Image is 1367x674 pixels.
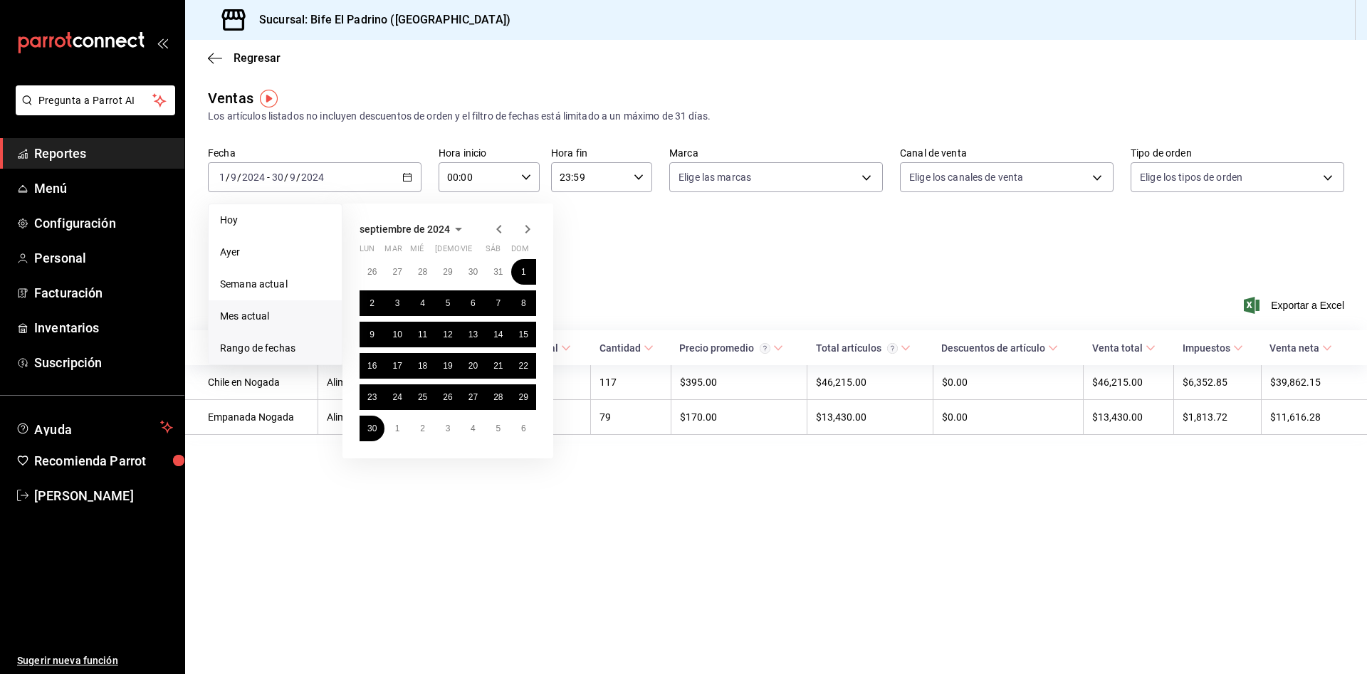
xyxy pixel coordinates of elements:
[395,423,400,433] abbr: 1 de octubre de 2024
[1174,365,1262,400] td: $6,352.85
[410,416,435,441] button: 2 de octubre de 2024
[760,343,770,354] svg: Precio promedio = Total artículos / cantidad
[486,416,510,441] button: 5 de octubre de 2024
[1247,297,1344,314] button: Exportar a Excel
[461,416,486,441] button: 4 de octubre de 2024
[486,353,510,379] button: 21 de septiembre de 2024
[461,259,486,285] button: 30 de agosto de 2024
[34,248,173,268] span: Personal
[208,148,421,158] label: Fecha
[384,290,409,316] button: 3 de septiembre de 2024
[318,365,431,400] td: Alimentos
[511,290,536,316] button: 8 de septiembre de 2024
[471,298,476,308] abbr: 6 de septiembre de 2024
[486,244,501,259] abbr: sábado
[496,298,501,308] abbr: 7 de septiembre de 2024
[17,653,173,668] span: Sugerir nueva función
[410,322,435,347] button: 11 de septiembre de 2024
[551,148,652,158] label: Hora fin
[360,290,384,316] button: 2 de septiembre de 2024
[384,416,409,441] button: 1 de octubre de 2024
[1084,400,1174,435] td: $13,430.00
[461,322,486,347] button: 13 de septiembre de 2024
[468,361,478,371] abbr: 20 de septiembre de 2024
[468,330,478,339] abbr: 13 de septiembre de 2024
[816,342,898,354] div: Total artículos
[34,451,173,470] span: Recomienda Parrot
[267,172,270,183] span: -
[599,342,641,354] div: Cantidad
[360,244,375,259] abbr: lunes
[34,318,173,337] span: Inventarios
[360,259,384,285] button: 26 de agosto de 2024
[260,90,278,107] button: Tooltip marker
[671,365,807,400] td: $395.00
[367,423,377,433] abbr: 30 de septiembre de 2024
[1174,400,1262,435] td: $1,813.72
[241,172,266,183] input: ----
[208,88,253,109] div: Ventas
[900,148,1114,158] label: Canal de venta
[443,330,452,339] abbr: 12 de septiembre de 2024
[521,267,526,277] abbr: 1 de septiembre de 2024
[1084,365,1174,400] td: $46,215.00
[511,244,529,259] abbr: domingo
[410,290,435,316] button: 4 de septiembre de 2024
[34,179,173,198] span: Menú
[933,365,1084,400] td: $0.00
[468,267,478,277] abbr: 30 de agosto de 2024
[34,144,173,163] span: Reportes
[435,322,460,347] button: 12 de septiembre de 2024
[493,361,503,371] abbr: 21 de septiembre de 2024
[220,277,330,292] span: Semana actual
[34,353,173,372] span: Suscripción
[410,353,435,379] button: 18 de septiembre de 2024
[461,384,486,410] button: 27 de septiembre de 2024
[519,392,528,402] abbr: 29 de septiembre de 2024
[185,365,318,400] td: Chile en Nogada
[384,322,409,347] button: 10 de septiembre de 2024
[1092,342,1156,354] span: Venta total
[511,259,536,285] button: 1 de septiembre de 2024
[384,384,409,410] button: 24 de septiembre de 2024
[360,221,467,238] button: septiembre de 2024
[521,423,526,433] abbr: 6 de octubre de 2024
[1269,342,1319,354] div: Venta neta
[360,416,384,441] button: 30 de septiembre de 2024
[384,244,402,259] abbr: martes
[519,330,528,339] abbr: 15 de septiembre de 2024
[410,384,435,410] button: 25 de septiembre de 2024
[300,172,325,183] input: ----
[220,213,330,228] span: Hoy
[248,11,510,28] h3: Sucursal: Bife El Padrino ([GEOGRAPHIC_DATA])
[679,342,783,354] span: Precio promedio
[208,51,281,65] button: Regresar
[435,244,519,259] abbr: jueves
[669,148,883,158] label: Marca
[511,384,536,410] button: 29 de septiembre de 2024
[446,298,451,308] abbr: 5 de septiembre de 2024
[933,400,1084,435] td: $0.00
[16,85,175,115] button: Pregunta a Parrot AI
[807,365,933,400] td: $46,215.00
[941,342,1045,354] div: Descuentos de artículo
[511,416,536,441] button: 6 de octubre de 2024
[220,245,330,260] span: Ayer
[435,353,460,379] button: 19 de septiembre de 2024
[384,259,409,285] button: 27 de agosto de 2024
[468,392,478,402] abbr: 27 de septiembre de 2024
[219,172,226,183] input: --
[296,172,300,183] span: /
[521,298,526,308] abbr: 8 de septiembre de 2024
[10,103,175,118] a: Pregunta a Parrot AI
[410,244,424,259] abbr: miércoles
[34,214,173,233] span: Configuración
[34,418,154,436] span: Ayuda
[271,172,284,183] input: --
[591,400,671,435] td: 79
[1261,365,1367,400] td: $39,862.15
[392,361,402,371] abbr: 17 de septiembre de 2024
[418,330,427,339] abbr: 11 de septiembre de 2024
[392,267,402,277] abbr: 27 de agosto de 2024
[816,342,911,354] span: Total artículos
